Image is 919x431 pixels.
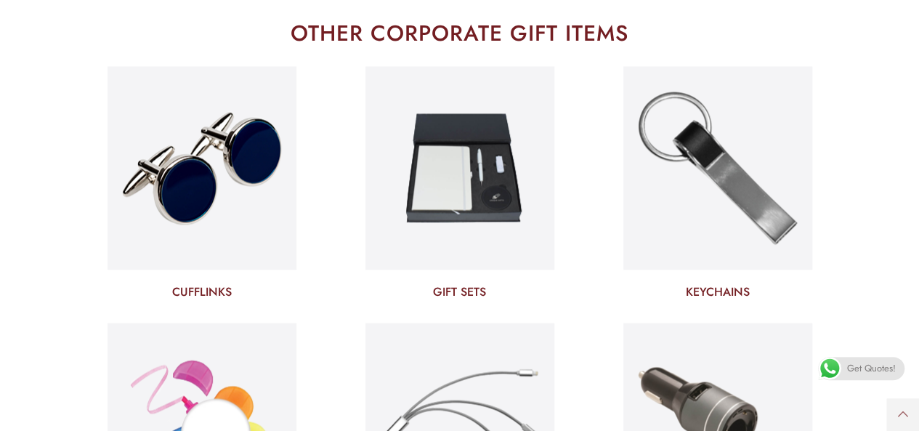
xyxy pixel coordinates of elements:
[341,284,578,300] a: GIFT SETS
[84,23,835,44] h2: OTHER CORPORATE GIFT ITEMS
[84,284,320,300] a: CUFFLINKS
[847,357,896,380] span: Get Quotes!
[599,284,835,300] a: KEYCHAINS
